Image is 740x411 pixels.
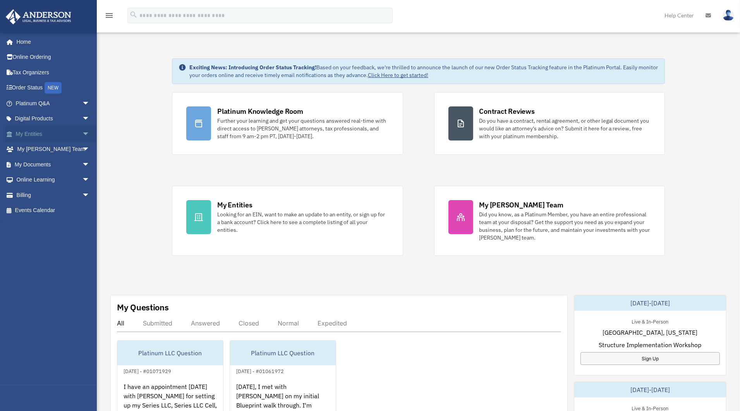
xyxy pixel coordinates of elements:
[5,187,101,203] a: Billingarrow_drop_down
[5,203,101,218] a: Events Calendar
[318,319,347,327] div: Expedited
[189,63,658,79] div: Based on your feedback, we're thrilled to announce the launch of our new Order Status Tracking fe...
[117,319,124,327] div: All
[479,211,651,241] div: Did you know, as a Platinum Member, you have an entire professional team at your disposal? Get th...
[82,187,98,203] span: arrow_drop_down
[230,341,336,365] div: Platinum LLC Question
[574,295,726,311] div: [DATE]-[DATE]
[105,11,114,20] i: menu
[239,319,259,327] div: Closed
[5,126,101,142] a: My Entitiesarrow_drop_down
[143,319,172,327] div: Submitted
[129,10,138,19] i: search
[479,117,651,140] div: Do you have a contract, rental agreement, or other legal document you would like an attorney's ad...
[479,200,563,210] div: My [PERSON_NAME] Team
[479,106,535,116] div: Contract Reviews
[172,92,403,155] a: Platinum Knowledge Room Further your learning and get your questions answered real-time with dire...
[580,352,720,365] a: Sign Up
[82,111,98,127] span: arrow_drop_down
[5,96,101,111] a: Platinum Q&Aarrow_drop_down
[217,211,388,234] div: Looking for an EIN, want to make an update to an entity, or sign up for a bank account? Click her...
[599,340,702,349] span: Structure Implementation Workshop
[5,142,101,157] a: My [PERSON_NAME] Teamarrow_drop_down
[82,96,98,111] span: arrow_drop_down
[217,106,303,116] div: Platinum Knowledge Room
[117,341,223,365] div: Platinum LLC Question
[5,157,101,172] a: My Documentsarrow_drop_down
[5,50,101,65] a: Online Ordering
[117,301,169,313] div: My Questions
[105,14,114,20] a: menu
[5,172,101,188] a: Online Learningarrow_drop_down
[117,366,177,375] div: [DATE] - #01071929
[5,80,101,96] a: Order StatusNEW
[45,82,62,94] div: NEW
[217,117,388,140] div: Further your learning and get your questions answered real-time with direct access to [PERSON_NAM...
[172,186,403,256] a: My Entities Looking for an EIN, want to make an update to an entity, or sign up for a bank accoun...
[434,92,665,155] a: Contract Reviews Do you have a contract, rental agreement, or other legal document you would like...
[82,157,98,173] span: arrow_drop_down
[574,382,726,397] div: [DATE]-[DATE]
[603,328,698,337] span: [GEOGRAPHIC_DATA], [US_STATE]
[5,34,98,50] a: Home
[434,186,665,256] a: My [PERSON_NAME] Team Did you know, as a Platinum Member, you have an entire professional team at...
[217,200,252,210] div: My Entities
[230,366,290,375] div: [DATE] - #01061972
[368,72,428,79] a: Click Here to get started!
[191,319,220,327] div: Answered
[82,172,98,188] span: arrow_drop_down
[5,65,101,80] a: Tax Organizers
[82,126,98,142] span: arrow_drop_down
[82,142,98,158] span: arrow_drop_down
[5,111,101,127] a: Digital Productsarrow_drop_down
[189,64,316,71] strong: Exciting News: Introducing Order Status Tracking!
[278,319,299,327] div: Normal
[3,9,74,24] img: Anderson Advisors Platinum Portal
[723,10,734,21] img: User Pic
[626,317,675,325] div: Live & In-Person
